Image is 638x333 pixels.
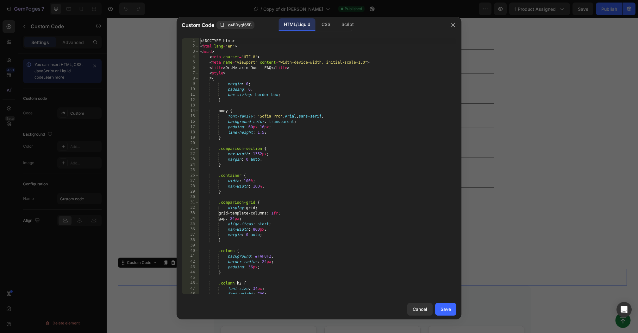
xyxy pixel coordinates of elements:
[182,157,199,162] div: 23
[182,205,199,211] div: 32
[182,238,199,243] div: 38
[182,146,199,151] div: 21
[11,256,520,263] p: Publish the page to see the content.
[182,151,199,157] div: 22
[307,14,387,21] p: Other
[152,148,217,161] p: Visible pore & texture improvement after 1 use
[227,22,252,28] span: .g4BDyqf65B
[19,242,46,248] div: Custom Code
[182,162,199,168] div: 24
[441,306,451,312] div: Save
[182,119,199,125] div: 16
[182,103,199,108] div: 13
[172,15,205,20] div: Drop element here
[182,21,214,29] span: Custom Code
[152,118,217,131] p: Safe [MEDICAL_DATA], [MEDICAL_DATA]-tested
[152,199,217,212] p: Clinically proven results backed by studies
[24,37,57,42] div: Domain Overview
[182,227,199,232] div: 36
[182,211,199,216] div: 33
[182,275,199,281] div: 45
[182,254,199,259] div: 41
[182,65,199,71] div: 6
[316,18,335,31] div: CSS
[216,21,254,29] button: .g4BDyqf65B
[182,81,199,87] div: 9
[182,92,199,98] div: 11
[407,303,433,316] button: Cancel
[182,216,199,221] div: 34
[182,60,199,65] div: 5
[182,71,199,76] div: 7
[182,195,199,200] div: 30
[182,232,199,238] div: 37
[263,270,269,275] div: 0
[182,87,199,92] div: 10
[182,200,199,205] div: 31
[182,98,199,103] div: 12
[413,306,427,312] div: Cancel
[182,108,199,114] div: 14
[152,65,207,76] span: Deep hydration that lasts 24 hours
[182,291,199,297] div: 48
[182,125,199,130] div: 17
[182,189,199,195] div: 29
[182,54,199,60] div: 4
[182,44,199,49] div: 2
[182,184,199,189] div: 28
[18,10,31,15] div: v 4.0.25
[182,221,199,227] div: 35
[182,286,199,291] div: 47
[336,18,359,31] div: Script
[10,16,15,22] img: website_grey.svg
[182,281,199,286] div: 46
[182,135,199,141] div: 19
[182,76,199,81] div: 8
[152,91,217,104] p: Brightens dark spots & [PERSON_NAME] skin tone
[182,178,199,184] div: 27
[435,303,456,316] button: Save
[182,130,199,135] div: 18
[152,223,207,235] span: Powered by rice water + [MEDICAL_DATA] blend
[70,37,107,42] div: Keywords by Traffic
[152,38,202,49] span: Gentle exfoliation without irritation
[182,259,199,265] div: 42
[182,141,199,146] div: 20
[152,175,217,188] p: All-in-one system: exfoliation + nourishment
[114,280,418,296] h2: 💬 What Our Customers Say
[182,248,199,254] div: 40
[182,265,199,270] div: 43
[182,168,199,173] div: 25
[10,10,15,15] img: logo_orange.svg
[616,302,632,317] div: Open Intercom Messenger
[63,37,68,42] img: tab_keywords_by_traffic_grey.svg
[182,270,199,275] div: 44
[182,243,199,248] div: 39
[182,114,199,119] div: 15
[16,16,70,22] div: Domain: [DOMAIN_NAME]
[182,173,199,178] div: 26
[182,49,199,54] div: 3
[279,18,315,31] div: HTML/Liquid
[242,11,289,23] img: gempages_576111350070117315-cfd9503e-de5d-466f-8c65-2918ba4d6e39.png
[182,38,199,44] div: 1
[17,37,22,42] img: tab_domain_overview_orange.svg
